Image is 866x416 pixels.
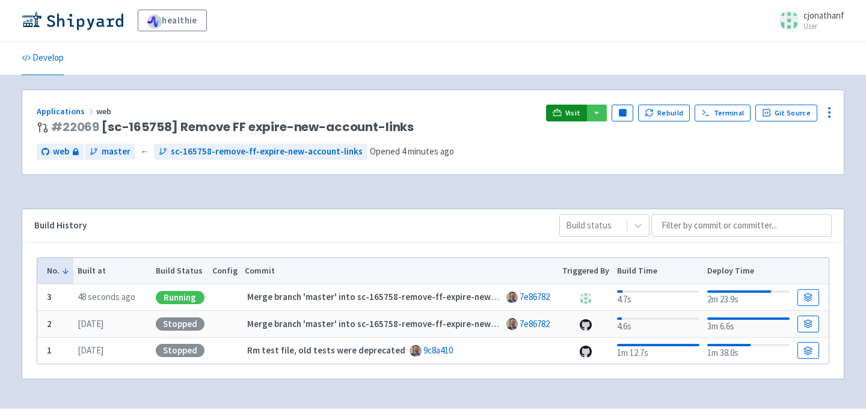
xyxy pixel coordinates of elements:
[247,344,405,356] strong: Rm test file, old tests were deprecated
[156,317,204,331] div: Stopped
[546,105,587,121] a: Visit
[797,289,819,306] a: Build Details
[171,145,363,159] span: sc-165758-remove-ff-expire-new-account-links
[51,120,414,134] span: [sc-165758] Remove FF expire-new-account-links
[707,315,790,334] div: 3m 6.6s
[370,145,454,157] span: Opened
[803,10,844,21] span: cjonathanf
[138,10,207,31] a: healthie
[707,288,790,307] div: 2m 23.9s
[559,258,613,284] th: Triggered By
[617,341,699,360] div: 1m 12.7s
[803,22,844,30] small: User
[695,105,751,121] a: Terminal
[73,258,152,284] th: Built at
[520,291,550,302] a: 7e86782
[22,41,64,75] a: Develop
[51,118,99,135] a: #22069
[78,318,103,329] time: [DATE]
[613,258,703,284] th: Build Time
[247,291,549,302] strong: Merge branch 'master' into sc-165758-remove-ff-expire-new-account-links
[47,265,70,277] button: No.
[78,344,103,356] time: [DATE]
[651,214,832,237] input: Filter by commit or committer...
[638,105,690,121] button: Rebuild
[47,318,52,329] b: 2
[53,145,69,159] span: web
[208,258,241,284] th: Config
[22,11,123,30] img: Shipyard logo
[156,344,204,357] div: Stopped
[37,106,96,117] a: Applications
[85,144,135,160] a: master
[703,258,793,284] th: Deploy Time
[797,342,819,359] a: Build Details
[140,145,149,159] span: ←
[423,344,453,356] a: 9c8a410
[617,288,699,307] div: 4.7s
[47,291,52,302] b: 3
[612,105,633,121] button: Pause
[520,318,550,329] a: 7e86782
[797,316,819,332] a: Build Details
[565,108,581,118] span: Visit
[617,315,699,334] div: 4.6s
[102,145,131,159] span: master
[707,341,790,360] div: 1m 38.0s
[247,318,549,329] strong: Merge branch 'master' into sc-165758-remove-ff-expire-new-account-links
[47,344,52,356] b: 1
[772,11,844,30] a: cjonathanf User
[78,291,135,302] time: 48 seconds ago
[156,291,204,304] div: Running
[152,258,208,284] th: Build Status
[34,219,540,233] div: Build History
[241,258,559,284] th: Commit
[96,106,113,117] span: web
[154,144,367,160] a: sc-165758-remove-ff-expire-new-account-links
[755,105,817,121] a: Git Source
[402,145,454,157] time: 4 minutes ago
[37,144,84,160] a: web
